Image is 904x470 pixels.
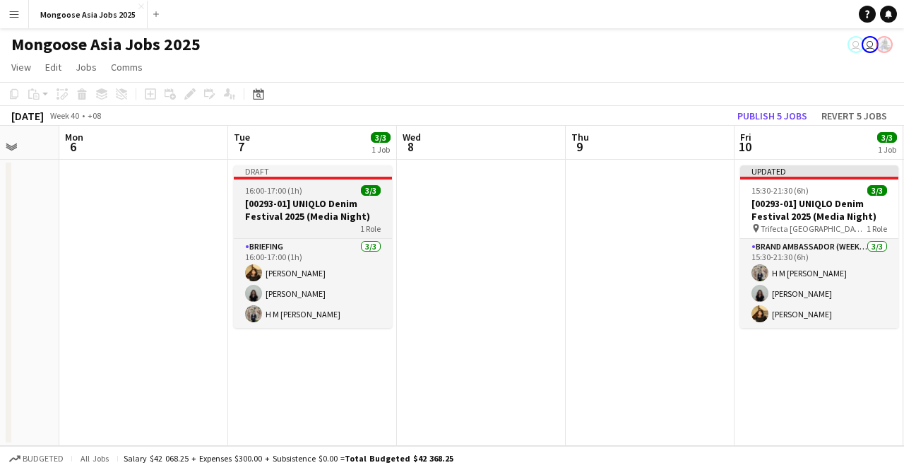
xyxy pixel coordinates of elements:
[862,36,879,53] app-user-avatar: SOE YAZAR HTUN
[78,453,112,464] span: All jobs
[124,453,453,464] div: Salary $42 068.25 + Expenses $300.00 + Subsistence $0.00 =
[867,185,887,196] span: 3/3
[245,185,302,196] span: 16:00-17:00 (1h)
[232,139,250,155] span: 7
[88,110,101,121] div: +08
[47,110,82,121] span: Week 40
[11,61,31,74] span: View
[345,453,453,464] span: Total Budgeted $42 368.25
[6,58,37,76] a: View
[111,61,143,74] span: Comms
[7,451,66,466] button: Budgeted
[234,197,392,223] h3: [00293-01] UNIQLO Denim Festival 2025 (Media Night)
[360,223,381,234] span: 1 Role
[876,36,893,53] app-user-avatar: Kristie Rodrigues
[751,185,809,196] span: 15:30-21:30 (6h)
[105,58,148,76] a: Comms
[11,109,44,123] div: [DATE]
[234,165,392,177] div: Draft
[29,1,148,28] button: Mongoose Asia Jobs 2025
[738,139,751,155] span: 10
[371,132,391,143] span: 3/3
[740,165,898,177] div: Updated
[76,61,97,74] span: Jobs
[40,58,67,76] a: Edit
[23,454,64,464] span: Budgeted
[234,239,392,328] app-card-role: Briefing3/316:00-17:00 (1h)[PERSON_NAME][PERSON_NAME]H M [PERSON_NAME]
[65,131,83,143] span: Mon
[740,239,898,328] app-card-role: Brand Ambassador (weekday)3/315:30-21:30 (6h)H M [PERSON_NAME][PERSON_NAME][PERSON_NAME]
[403,131,421,143] span: Wed
[867,223,887,234] span: 1 Role
[877,132,897,143] span: 3/3
[234,131,250,143] span: Tue
[571,131,589,143] span: Thu
[740,131,751,143] span: Fri
[234,165,392,328] app-job-card: Draft16:00-17:00 (1h)3/3[00293-01] UNIQLO Denim Festival 2025 (Media Night)1 RoleBriefing3/316:00...
[816,107,893,125] button: Revert 5 jobs
[740,165,898,328] app-job-card: Updated15:30-21:30 (6h)3/3[00293-01] UNIQLO Denim Festival 2025 (Media Night) Trifecta [GEOGRAPHI...
[361,185,381,196] span: 3/3
[740,197,898,223] h3: [00293-01] UNIQLO Denim Festival 2025 (Media Night)
[569,139,589,155] span: 9
[45,61,61,74] span: Edit
[11,34,201,55] h1: Mongoose Asia Jobs 2025
[761,223,867,234] span: Trifecta [GEOGRAPHIC_DATA]
[878,144,896,155] div: 1 Job
[63,139,83,155] span: 6
[400,139,421,155] span: 8
[70,58,102,76] a: Jobs
[847,36,864,53] app-user-avatar: SOE YAZAR HTUN
[371,144,390,155] div: 1 Job
[732,107,813,125] button: Publish 5 jobs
